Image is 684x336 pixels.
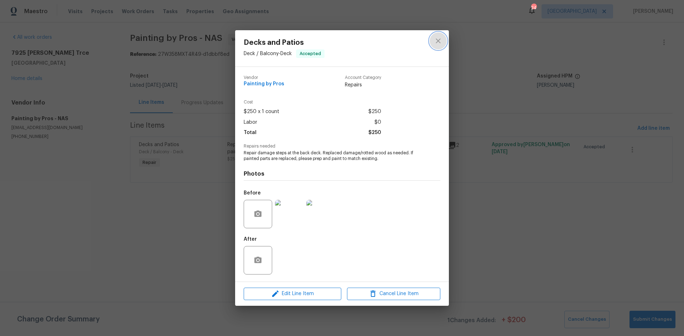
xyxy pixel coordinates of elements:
span: Accepted [297,50,324,57]
span: Edit Line Item [246,289,339,298]
span: Cancel Line Item [349,289,438,298]
div: 24 [531,4,536,11]
span: Decks and Patios [244,39,325,47]
span: $250 x 1 count [244,107,279,117]
span: Total [244,128,256,138]
h5: After [244,237,257,242]
button: Cancel Line Item [347,288,440,300]
span: Account Category [345,75,381,80]
span: Cost [244,100,381,105]
button: Edit Line Item [244,288,341,300]
span: Vendor [244,75,284,80]
span: Repair damage steps at the back deck. Replaced damage/rotted wood as needed. If painted parts are... [244,150,421,162]
h5: Before [244,191,261,196]
span: Repairs [345,81,381,89]
span: $0 [374,117,381,128]
span: Deck / Balcony - Deck [244,51,292,56]
span: Painting by Pros [244,81,284,87]
span: $250 [368,107,381,117]
button: close [430,32,447,49]
span: Repairs needed [244,144,440,149]
span: Labor [244,117,257,128]
span: $250 [368,128,381,138]
h4: Photos [244,170,440,177]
